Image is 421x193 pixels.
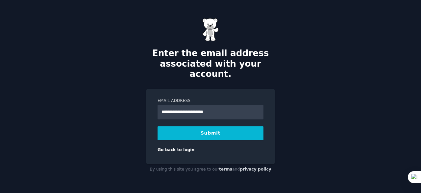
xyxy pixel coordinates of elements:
[158,147,194,152] a: Go back to login
[158,98,263,104] label: Email Address
[146,164,275,175] div: By using this site you agree to our and
[219,167,232,172] a: terms
[202,18,219,41] img: Gummy Bear
[146,48,275,80] h2: Enter the email address associated with your account.
[240,167,271,172] a: privacy policy
[158,126,263,140] button: Submit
